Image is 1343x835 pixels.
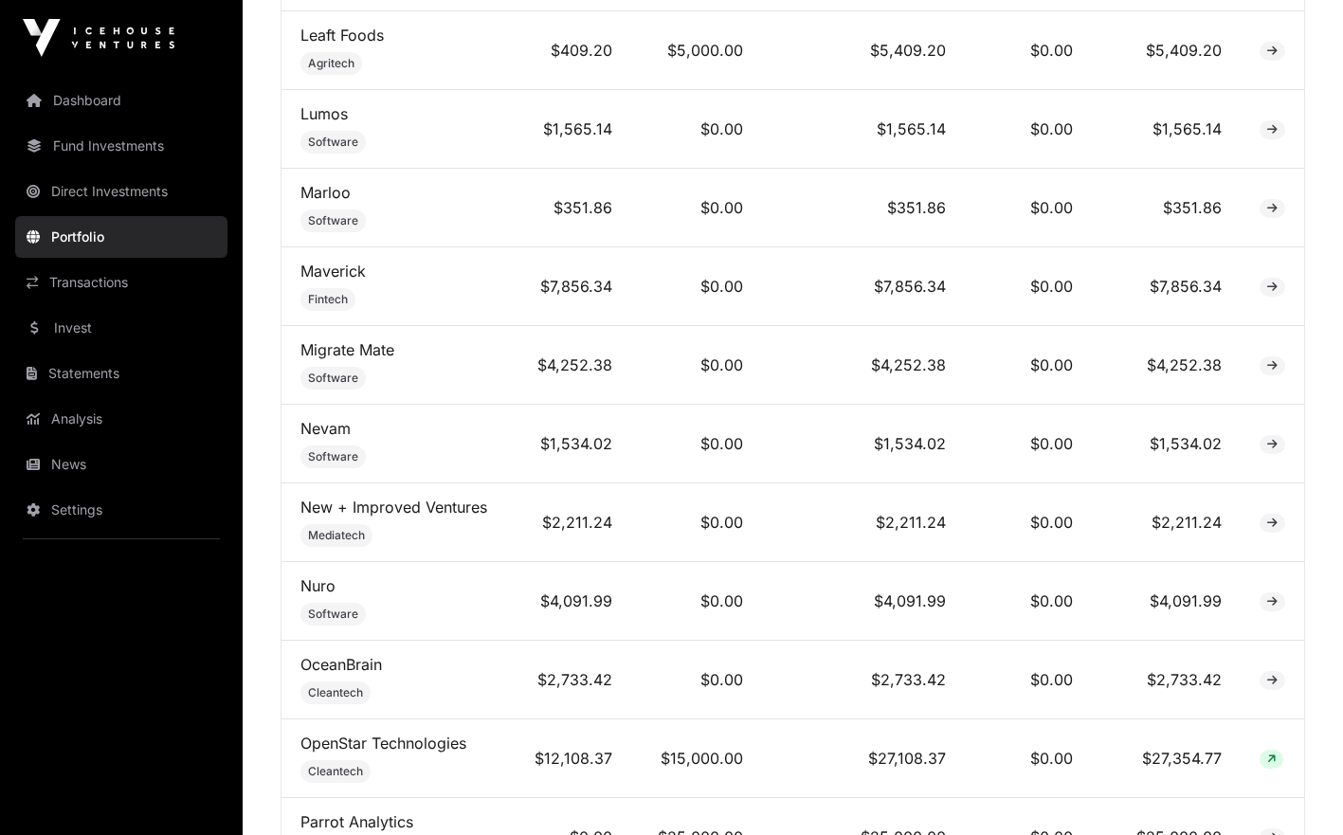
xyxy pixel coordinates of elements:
[1248,744,1343,835] iframe: Chat Widget
[762,11,965,90] td: $5,409.20
[762,326,965,405] td: $4,252.38
[300,498,487,517] a: New + Improved Ventures
[631,169,762,247] td: $0.00
[300,340,394,359] a: Migrate Mate
[762,719,965,798] td: $27,108.37
[762,169,965,247] td: $351.86
[762,247,965,326] td: $7,856.34
[507,169,631,247] td: $351.86
[631,11,762,90] td: $5,000.00
[762,90,965,169] td: $1,565.14
[23,19,174,57] img: Icehouse Ventures Logo
[631,562,762,641] td: $0.00
[631,247,762,326] td: $0.00
[1092,562,1241,641] td: $4,091.99
[308,371,358,386] span: Software
[15,216,227,258] a: Portfolio
[300,104,348,123] a: Lumos
[308,607,358,622] span: Software
[300,26,384,45] a: Leaft Foods
[300,812,413,831] a: Parrot Analytics
[507,483,631,562] td: $2,211.24
[15,398,227,440] a: Analysis
[631,641,762,719] td: $0.00
[300,734,466,753] a: OpenStar Technologies
[300,419,351,438] a: Nevam
[507,326,631,405] td: $4,252.38
[1092,169,1241,247] td: $351.86
[507,719,631,798] td: $12,108.37
[308,449,358,464] span: Software
[1092,641,1241,719] td: $2,733.42
[1092,719,1241,798] td: $27,354.77
[631,719,762,798] td: $15,000.00
[308,685,363,700] span: Cleantech
[1092,483,1241,562] td: $2,211.24
[308,213,358,228] span: Software
[1092,11,1241,90] td: $5,409.20
[762,483,965,562] td: $2,211.24
[762,562,965,641] td: $4,091.99
[507,405,631,483] td: $1,534.02
[1092,326,1241,405] td: $4,252.38
[15,444,227,485] a: News
[965,169,1092,247] td: $0.00
[631,405,762,483] td: $0.00
[965,247,1092,326] td: $0.00
[507,11,631,90] td: $409.20
[300,262,366,281] a: Maverick
[15,307,227,349] a: Invest
[631,326,762,405] td: $0.00
[507,641,631,719] td: $2,733.42
[965,641,1092,719] td: $0.00
[300,655,382,674] a: OceanBrain
[507,247,631,326] td: $7,856.34
[308,56,354,71] span: Agritech
[631,483,762,562] td: $0.00
[965,562,1092,641] td: $0.00
[15,489,227,531] a: Settings
[300,183,351,202] a: Marloo
[1092,405,1241,483] td: $1,534.02
[1092,90,1241,169] td: $1,565.14
[308,764,363,779] span: Cleantech
[631,90,762,169] td: $0.00
[762,405,965,483] td: $1,534.02
[300,576,336,595] a: Nuro
[308,135,358,150] span: Software
[965,483,1092,562] td: $0.00
[15,80,227,121] a: Dashboard
[965,90,1092,169] td: $0.00
[1092,247,1241,326] td: $7,856.34
[308,528,365,543] span: Mediatech
[965,326,1092,405] td: $0.00
[15,125,227,167] a: Fund Investments
[965,405,1092,483] td: $0.00
[15,171,227,212] a: Direct Investments
[965,11,1092,90] td: $0.00
[15,353,227,394] a: Statements
[965,719,1092,798] td: $0.00
[762,641,965,719] td: $2,733.42
[308,292,348,307] span: Fintech
[507,562,631,641] td: $4,091.99
[507,90,631,169] td: $1,565.14
[15,262,227,303] a: Transactions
